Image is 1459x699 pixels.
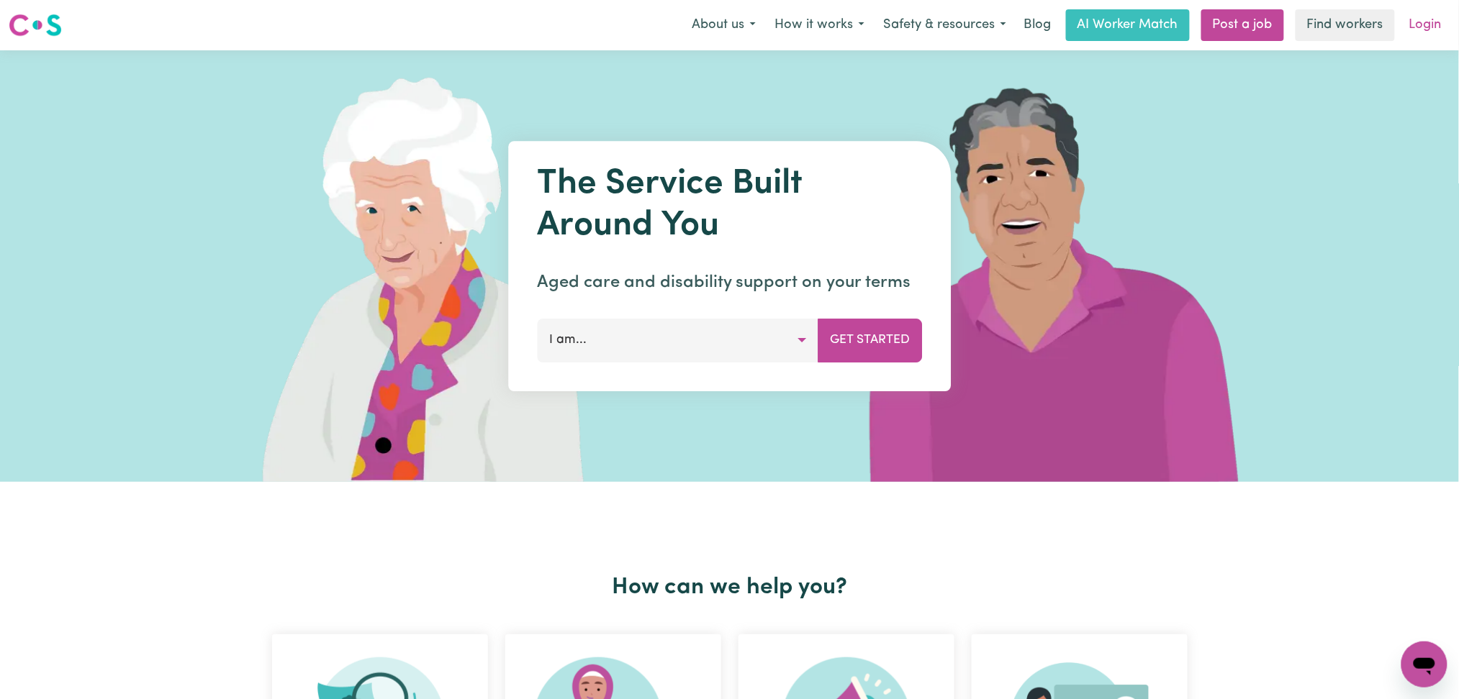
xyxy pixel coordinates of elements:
a: Login [1401,9,1450,41]
h2: How can we help you? [263,574,1196,601]
p: Aged care and disability support on your terms [537,270,922,296]
iframe: Button to launch messaging window [1401,641,1447,687]
button: Get Started [818,319,922,362]
button: About us [682,10,765,40]
a: Find workers [1296,9,1395,41]
a: Careseekers logo [9,9,62,42]
img: Careseekers logo [9,12,62,38]
button: Safety & resources [874,10,1016,40]
button: How it works [765,10,874,40]
a: Blog [1016,9,1060,41]
button: I am... [537,319,818,362]
h1: The Service Built Around You [537,164,922,247]
a: Post a job [1201,9,1284,41]
a: AI Worker Match [1066,9,1190,41]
